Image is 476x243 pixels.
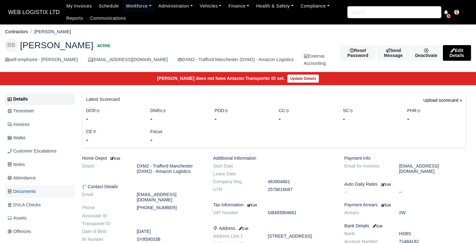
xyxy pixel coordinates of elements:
dt: VAT Number [208,210,263,215]
dt: NI Number [77,237,132,242]
dt: Date of Birth [77,229,132,234]
div: - [150,135,205,144]
div: PHR [402,107,467,123]
a: Wallet [5,132,74,144]
h6: Contact Details [82,184,204,189]
a: WEB LOGISTIX LTD [5,6,63,18]
h6: Home Depot [82,156,204,161]
div: - [214,114,269,123]
a: Communications [87,12,130,24]
a: Invoices [5,118,74,131]
div: - [86,135,141,144]
span: [PERSON_NAME] [20,41,93,49]
dt: Company Reg. [208,179,263,184]
dd: 2579016087 [263,187,340,192]
dt: Transporter ID [77,221,132,226]
div: - [279,114,333,123]
button: Reset Password [340,45,375,61]
a: Contractors [5,29,28,34]
small: Edit [381,203,391,207]
div: Belyan Belchev [0,34,476,72]
dd: [STREET_ADDRESS] [263,234,340,239]
h6: Payment Arrears [344,202,466,208]
a: Documents [5,185,74,198]
dt: Leave Date [208,171,263,177]
span: Active [96,44,111,48]
a: Edit [110,156,120,161]
span: Assets [8,215,27,222]
dd: [EMAIL_ADDRESS][DOMAIN_NAME] [132,192,208,203]
dt: Address Line 1 [208,234,263,239]
div: - [150,114,205,123]
dd: [DATE] [132,229,208,234]
h6: Additional Information [213,156,335,161]
div: DCR [81,107,146,123]
dd: GB483904661 [263,210,340,215]
a: Reports [63,12,87,24]
div: self-employed - [PERSON_NAME] [5,56,78,63]
a: Details [5,93,74,105]
h6: Bank Details [344,223,466,229]
h6: Payment Info [344,156,466,161]
small: Edit [381,183,391,186]
a: Edit [380,182,391,187]
a: Edit [380,202,391,207]
a: Edit [238,226,248,231]
div: - [407,114,462,123]
dd: -- [394,189,471,195]
span: Offences [8,228,31,235]
small: Edit [238,227,248,230]
dt: Email for Invoices [340,163,394,174]
div: DNRs [146,107,210,123]
a: Edit [372,223,382,228]
div: DXM2 - Trafford Manchester (DXM2) - Amazon Logistics [178,56,294,63]
dd: DXM2 - Trafford Manchester (DXM2) - Amazon Logistics [132,163,208,174]
a: Timesheet [5,105,74,117]
div: - [86,114,141,123]
a: Edit [246,202,257,207]
a: Notes [5,158,74,171]
div: - [343,114,398,123]
iframe: Chat Widget [445,213,476,243]
span: Documents [8,188,36,195]
small: Edit [247,203,257,207]
dd: 483904661 [263,179,340,184]
span: Invoices [8,121,29,128]
span: Wallet [8,134,25,142]
span: Timesheet [8,107,34,115]
div: BB [5,39,18,51]
dt: Bank: [340,231,394,236]
a: DVLA Checks [5,199,74,211]
a: Customer Escalations [5,145,74,157]
div: POD [210,107,274,123]
a: Assets [5,212,74,224]
dd: HSBS [394,231,471,236]
a: Deactivate [411,45,441,61]
dd: 2W [394,210,471,215]
input: Search... [347,6,441,18]
small: Edit [372,224,382,228]
a: Offences [5,225,74,238]
dt: Phone [77,205,132,210]
dt: Start Date [208,163,263,169]
span: Attendance [8,174,36,182]
dt: Arrears [340,210,394,215]
dd: SY859033B [132,237,208,242]
div: SC [338,107,402,123]
dd: [EMAIL_ADDRESS][DOMAIN_NAME] [394,163,471,174]
h6: Auto Daily Rates [344,182,466,187]
div: CE [81,128,146,144]
div: [EMAIL_ADDRESS][DOMAIN_NAME] [88,56,168,63]
div: External Accounting [304,53,325,67]
a: Attendance [5,172,74,184]
dd: [PHONE_NUMBER] [132,205,208,210]
dt: UTR [208,187,263,192]
a: Edit Details [443,45,471,61]
h6: Tax Information [213,202,335,208]
span: Notes [8,161,25,168]
small: Edit [110,157,120,160]
span: DVLA Checks [8,201,41,209]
